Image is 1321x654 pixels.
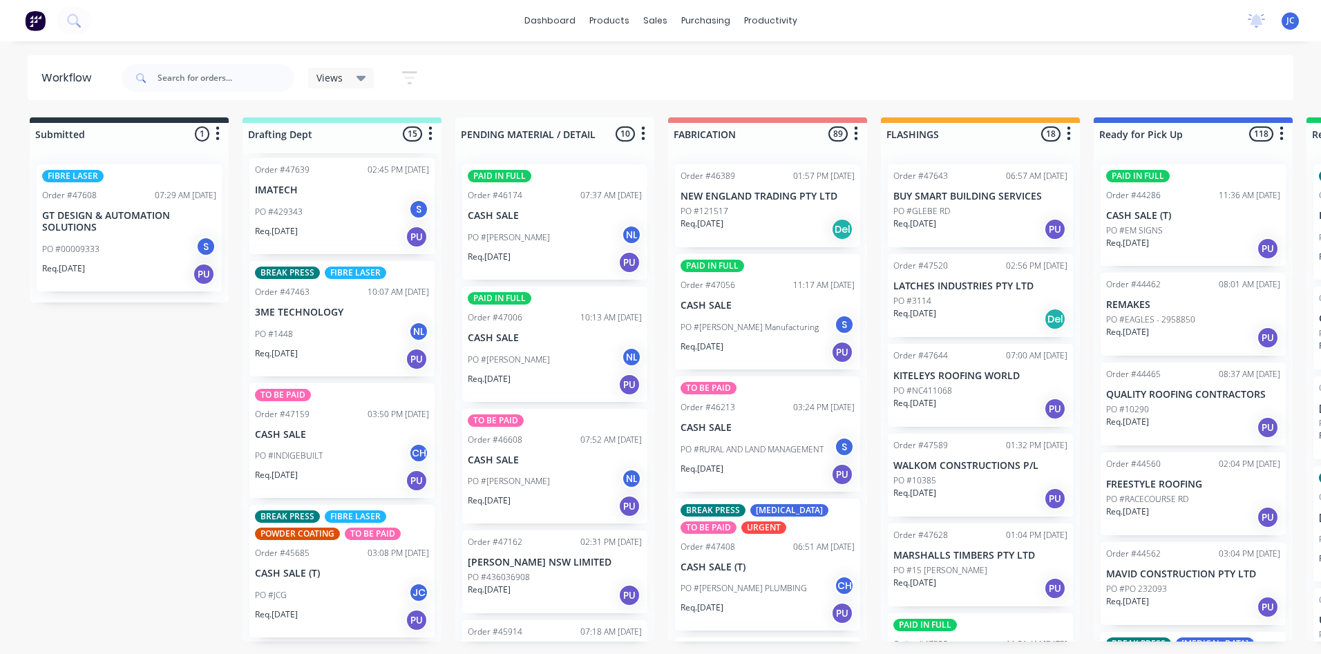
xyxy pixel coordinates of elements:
p: PO #JCG [255,589,287,602]
div: Order #4764407:00 AM [DATE]KITELEYS ROOFING WORLDPO #NC411068Req.[DATE]PU [888,344,1073,427]
p: Req. [DATE] [255,608,298,621]
img: Factory [25,10,46,31]
div: PAID IN FULL [681,260,744,272]
div: Order #4638901:57 PM [DATE]NEW ENGLAND TRADING PTY LTDPO #121517Req.[DATE]Del [675,164,860,247]
p: Req. [DATE] [1106,595,1149,608]
p: Req. [DATE] [1106,326,1149,338]
p: Req. [DATE] [681,340,723,353]
p: GT DESIGN & AUTOMATION SOLUTIONS [42,210,216,233]
div: Order #4763902:45 PM [DATE]IMATECHPO #429343SReq.[DATE]PU [249,158,435,254]
div: Order #46174 [468,189,522,202]
div: 02:04 PM [DATE] [1219,458,1280,470]
p: Req. [DATE] [681,463,723,475]
div: Order #44286 [1106,189,1161,202]
p: FREESTYLE ROOFING [1106,479,1280,490]
div: S [834,436,855,457]
div: Order #47644 [893,349,948,362]
div: S [834,314,855,335]
p: REMAKES [1106,299,1280,311]
p: LATCHES INDUSTRIES PTY LTD [893,280,1067,292]
div: Order #47538 [893,638,948,651]
div: NL [621,347,642,367]
div: BREAK PRESS[MEDICAL_DATA]TO BE PAIDURGENTOrder #4740806:51 AM [DATE]CASH SALE (T)PO #[PERSON_NAME... [675,499,860,631]
div: BREAK PRESSFIBRE LASEROrder #4746310:07 AM [DATE]3ME TECHNOLOGYPO #1448NLReq.[DATE]PU [249,261,435,376]
div: Order #4446208:01 AM [DATE]REMAKESPO #EAGLES - 2958850Req.[DATE]PU [1101,273,1286,356]
div: S [196,236,216,257]
div: TO BE PAIDOrder #4621303:24 PM [DATE]CASH SALEPO #RURAL AND LAND MANAGEMENTSReq.[DATE]PU [675,376,860,492]
p: PO #3114 [893,295,931,307]
div: PU [618,584,640,606]
div: 07:29 AM [DATE] [155,189,216,202]
div: PU [406,226,428,248]
div: BREAK PRESS [255,267,320,279]
div: PU [406,348,428,370]
p: CASH SALE (T) [255,568,429,579]
div: Order #46608 [468,434,522,446]
p: PO #1448 [255,328,293,340]
div: Order #47463 [255,286,310,298]
p: CASH SALE [468,454,642,466]
div: Order #44562 [1106,548,1161,560]
div: Order #4716202:31 PM [DATE][PERSON_NAME] NSW LIMITEDPO #436036908Req.[DATE]PU [462,530,647,613]
p: Req. [DATE] [255,225,298,238]
p: PO #EM SIGNS [1106,224,1163,237]
div: PAID IN FULL [893,619,957,631]
div: Order #47520 [893,260,948,272]
p: Req. [DATE] [893,577,936,589]
p: CASH SALE [681,422,855,434]
p: Req. [DATE] [893,218,936,230]
div: 10:13 AM [DATE] [580,311,642,324]
p: Req. [DATE] [42,262,85,275]
div: PAID IN FULLOrder #4617407:37 AM [DATE]CASH SALEPO #[PERSON_NAME]NLReq.[DATE]PU [462,164,647,280]
p: Req. [DATE] [255,347,298,360]
div: PAID IN FULL [468,170,531,182]
div: PU [618,495,640,517]
p: PO #121517 [681,205,728,218]
div: 08:37 AM [DATE] [1219,368,1280,381]
div: Order #44560 [1106,458,1161,470]
div: 01:57 PM [DATE] [793,170,855,182]
p: Req. [DATE] [893,397,936,410]
div: PU [1257,506,1279,528]
div: PU [406,609,428,631]
p: Req. [DATE] [893,487,936,499]
div: BREAK PRESS [681,504,745,517]
div: Order #46389 [681,170,735,182]
div: PAID IN FULLOrder #4428611:36 AM [DATE]CASH SALE (T)PO #EM SIGNSReq.[DATE]PU [1101,164,1286,266]
p: Req. [DATE] [468,584,511,596]
span: JC [1286,15,1295,27]
p: PO #[PERSON_NAME] Manufacturing [681,321,819,334]
p: MARSHALLS TIMBERS PTY LTD [893,550,1067,561]
p: MAVID CONSTRUCTION PTY LTD [1106,568,1280,580]
div: Order #47628 [893,529,948,541]
div: 01:32 PM [DATE] [1006,439,1067,452]
div: products [582,10,636,31]
p: PO #PO 232093 [1106,583,1167,595]
p: KITELEYS ROOFING WORLD [893,370,1067,382]
div: Order #47162 [468,536,522,548]
div: Order #4762801:04 PM [DATE]MARSHALLS TIMBERS PTY LTDPO #15 [PERSON_NAME]Req.[DATE]PU [888,523,1073,606]
div: 11:36 AM [DATE] [1219,189,1280,202]
p: Req. [DATE] [1106,506,1149,518]
div: TO BE PAID [345,528,401,540]
div: 08:01 AM [DATE] [1219,278,1280,291]
div: PU [1257,327,1279,349]
div: Del [1044,308,1066,330]
div: PU [1257,596,1279,618]
div: Order #47408 [681,541,735,553]
div: productivity [737,10,804,31]
div: PU [1257,416,1279,439]
div: 01:04 PM [DATE] [1006,529,1067,541]
div: Order #47639 [255,164,310,176]
p: Req. [DATE] [1106,416,1149,428]
div: Order #44462 [1106,278,1161,291]
p: Req. [DATE] [468,494,511,507]
div: PU [1257,238,1279,260]
div: Order #4752002:56 PM [DATE]LATCHES INDUSTRIES PTY LTDPO #3114Req.[DATE]Del [888,254,1073,337]
p: WALKOM CONSTRUCTIONS P/L [893,460,1067,472]
div: PAID IN FULL [468,292,531,305]
div: Order #47643 [893,170,948,182]
div: Order #4758901:32 PM [DATE]WALKOM CONSTRUCTIONS P/LPO #10385Req.[DATE]PU [888,434,1073,517]
p: CASH SALE (T) [1106,210,1280,222]
div: JC [408,582,429,603]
